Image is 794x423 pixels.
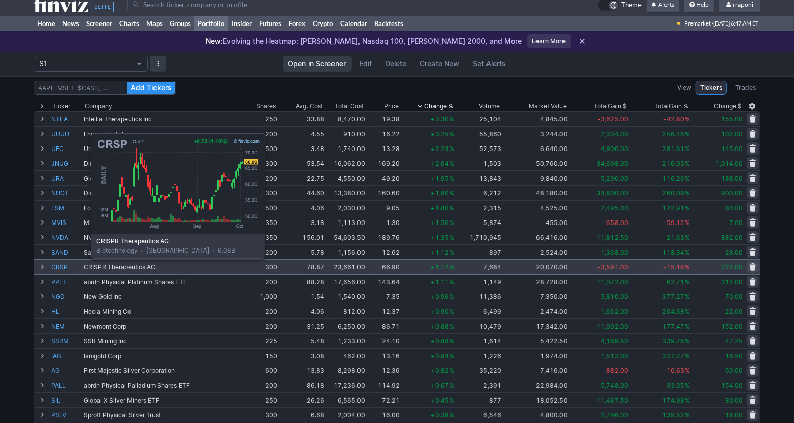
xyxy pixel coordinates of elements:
span: % [685,234,690,241]
span: % [685,115,690,123]
span: -3,625.00 [598,115,628,123]
td: 22.75 [278,170,325,185]
span: % [685,322,690,330]
span: Edit [360,59,372,69]
a: NEM [51,319,82,333]
td: 23,661.00 [325,259,366,274]
a: FSM [51,201,82,215]
span: 122.91 [662,204,684,212]
td: 5.78 [278,244,325,259]
span: % [449,160,454,167]
span: % [449,130,454,138]
span: % [685,130,690,138]
td: 812.00 [325,304,366,318]
a: NVDA [51,230,82,244]
span: 256.48 [662,130,684,138]
td: 10,479 [455,318,502,333]
a: Set Alerts [468,56,512,72]
a: Open in Screener [283,56,352,72]
div: Newmont Corp [84,322,241,330]
span: 900.00 [721,189,743,197]
span: Premarket · [684,16,713,31]
td: 50,760.00 [502,156,569,170]
span: 260.09 [662,189,684,197]
span: 2,495.00 [601,204,628,212]
a: PPLT [51,275,82,289]
td: 49.20 [366,170,401,185]
div: Company [85,101,112,111]
span: +1.12 [431,248,449,256]
td: 66.90 [366,259,401,274]
span: Change $ [714,101,742,111]
td: 6,212 [455,185,502,200]
span: % [685,160,690,167]
a: URA [51,171,82,185]
a: IAG [51,349,82,363]
td: 17,342.00 [502,318,569,333]
td: 33.88 [278,111,325,126]
span: Add Tickers [131,83,172,93]
td: 28,728.00 [502,274,569,289]
a: Insider [228,16,255,31]
td: 78.87 [278,259,325,274]
td: 5.48 [278,333,325,348]
span: 152.00 [721,322,743,330]
span: -42.80 [663,115,684,123]
a: SAND [51,245,82,259]
label: View [677,83,691,93]
div: Fortuna Mining Corp [84,204,241,212]
td: 6,250.00 [325,318,366,333]
td: 1,614 [455,333,502,348]
div: Biotechnology [GEOGRAPHIC_DATA] 6.08B [91,234,265,258]
span: 882.00 [721,234,743,241]
td: 1,000 [242,289,278,304]
span: % [449,145,454,153]
span: Create New [420,59,460,69]
td: 200 [242,274,278,289]
span: +1.95 [431,175,449,182]
span: 1,014.00 [715,160,743,167]
span: % [449,263,454,271]
span: % [685,248,690,256]
span: -658.00 [603,219,628,227]
span: S1 [39,59,132,69]
span: % [685,189,690,197]
a: SIL [51,393,82,407]
div: Volume [479,101,500,111]
td: 2,030.00 [325,200,366,215]
span: 1,662.00 [601,308,628,315]
td: 52,573 [455,141,502,156]
td: 200 [242,126,278,141]
div: Shares [257,101,276,111]
span: % [449,278,454,286]
span: +0.90 [431,308,449,315]
span: New: [206,37,223,45]
button: Portfolio [34,56,148,72]
span: 2,334.00 [601,130,628,138]
a: News [59,16,83,31]
span: 155.00 [721,115,743,123]
span: Trades [735,83,756,93]
td: 13.28 [366,141,401,156]
span: 80.00 [725,204,743,212]
a: Portfolio [194,16,228,31]
span: +2.04 [431,160,449,167]
td: 169.20 [366,156,401,170]
span: 11,812.50 [597,234,628,241]
span: 21.63 [667,234,684,241]
td: 86.71 [366,318,401,333]
span: % [685,204,690,212]
a: Learn More [527,34,571,48]
td: 6,499 [455,304,502,318]
a: Futures [255,16,285,31]
span: 11,092.00 [597,322,628,330]
div: Avg. Cost [296,101,323,111]
span: % [449,337,454,345]
span: 47.25 [725,337,743,345]
span: 188.00 [721,175,743,182]
span: +3.25 [431,130,449,138]
div: Global X Uranium ETF [84,175,241,182]
td: 300 [242,259,278,274]
span: 314.00 [721,278,743,286]
span: % [449,308,454,315]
